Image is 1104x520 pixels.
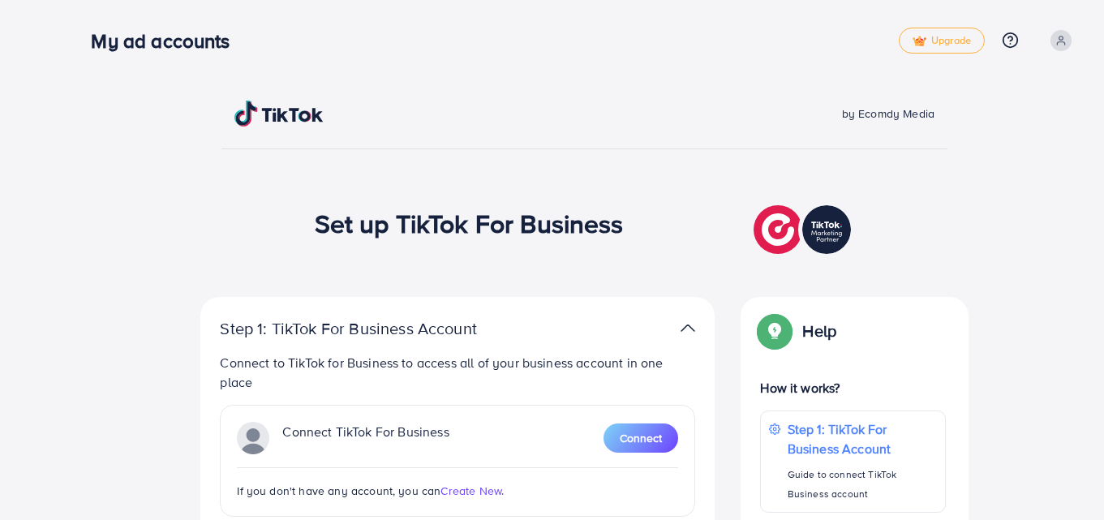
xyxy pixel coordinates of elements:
[91,29,243,53] h3: My ad accounts
[315,208,624,239] h1: Set up TikTok For Business
[440,483,504,499] span: Create New.
[913,35,971,47] span: Upgrade
[760,316,789,346] img: Popup guide
[220,353,695,392] p: Connect to TikTok for Business to access all of your business account in one place
[220,319,528,338] p: Step 1: TikTok For Business Account
[802,321,836,341] p: Help
[760,378,945,398] p: How it works?
[234,101,324,127] img: TikTok
[237,483,440,499] span: If you don't have any account, you can
[788,465,937,504] p: Guide to connect TikTok Business account
[913,36,926,47] img: tick
[282,422,449,454] p: Connect TikTok For Business
[842,105,934,122] span: by Ecomdy Media
[237,422,269,454] img: TikTok partner
[604,423,678,453] button: Connect
[681,316,695,340] img: TikTok partner
[754,201,855,258] img: TikTok partner
[899,28,985,54] a: tickUpgrade
[788,419,937,458] p: Step 1: TikTok For Business Account
[620,430,662,446] span: Connect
